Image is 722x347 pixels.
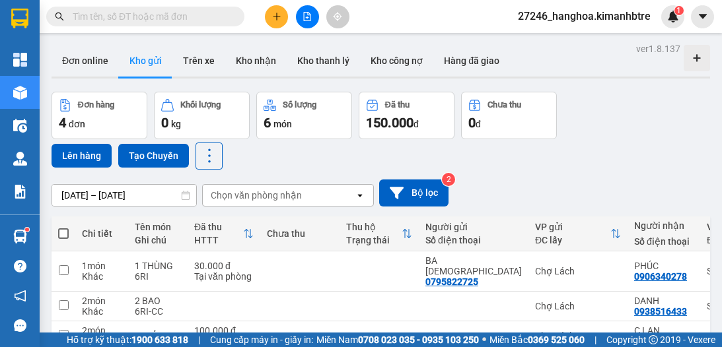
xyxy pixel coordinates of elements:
[82,296,122,306] div: 2 món
[13,185,27,199] img: solution-icon
[13,230,27,243] img: warehouse-icon
[52,45,119,77] button: Đơn online
[14,290,26,302] span: notification
[14,319,26,332] span: message
[489,332,585,347] span: Miền Bắc
[316,332,479,347] span: Miền Nam
[468,115,476,131] span: 0
[634,261,694,271] div: PHÚC
[211,189,302,202] div: Chọn văn phòng nhận
[385,100,410,110] div: Đã thu
[461,92,557,139] button: Chưa thu0đ
[414,119,419,129] span: đ
[358,334,479,345] strong: 0708 023 035 - 0935 103 250
[135,271,181,282] div: 6RI
[135,222,181,232] div: Tên món
[442,173,455,186] sup: 2
[634,220,694,231] div: Người nhận
[25,228,29,232] sup: 1
[73,9,229,24] input: Tìm tên, số ĐT hoặc mã đơn
[535,222,610,232] div: VP gửi
[425,235,522,245] div: Số điện thoại
[634,325,694,336] div: C LAN
[82,271,122,282] div: Khác
[326,5,349,28] button: aim
[676,6,681,15] span: 1
[296,5,319,28] button: file-add
[333,12,342,21] span: aim
[507,8,661,24] span: 27246_hanghoa.kimanhbtre
[194,222,243,232] div: Đã thu
[487,100,521,110] div: Chưa thu
[355,190,365,201] svg: open
[198,332,200,347] span: |
[346,235,402,245] div: Trạng thái
[267,228,333,239] div: Chưa thu
[634,306,687,317] div: 0938516433
[273,119,292,129] span: món
[684,45,710,71] div: Tạo kho hàng mới
[131,334,188,345] strong: 1900 633 818
[194,271,254,282] div: Tại văn phòng
[340,216,419,251] th: Toggle SortBy
[52,185,196,206] input: Select a date range.
[636,42,680,56] div: ver 1.8.137
[272,12,281,21] span: plus
[287,45,360,77] button: Kho thanh lý
[119,45,172,77] button: Kho gửi
[264,115,271,131] span: 6
[691,5,714,28] button: caret-down
[82,306,122,317] div: Khác
[697,11,709,22] span: caret-down
[194,325,254,336] div: 100.000 đ
[425,222,522,232] div: Người gửi
[667,11,679,22] img: icon-new-feature
[359,92,454,139] button: Đã thu150.000đ
[52,92,147,139] button: Đơn hàng4đơn
[476,119,481,129] span: đ
[535,235,610,245] div: ĐC lấy
[674,6,684,15] sup: 1
[482,337,486,342] span: ⚪️
[180,100,221,110] div: Khối lượng
[82,228,122,239] div: Chi tiết
[82,325,122,336] div: 2 món
[188,216,260,251] th: Toggle SortBy
[303,12,312,21] span: file-add
[360,45,433,77] button: Kho công nợ
[634,236,694,247] div: Số điện thoại
[425,276,478,287] div: 0795822725
[14,260,26,272] span: question-circle
[82,261,122,271] div: 1 món
[346,222,402,232] div: Thu hộ
[194,235,243,245] div: HTTT
[210,332,313,347] span: Cung cấp máy in - giấy in:
[55,12,64,21] span: search
[69,119,85,129] span: đơn
[135,235,181,245] div: Ghi chú
[256,92,352,139] button: Số lượng6món
[11,9,28,28] img: logo-vxr
[13,53,27,67] img: dashboard-icon
[13,86,27,100] img: warehouse-icon
[283,100,316,110] div: Số lượng
[59,115,66,131] span: 4
[595,332,596,347] span: |
[52,144,112,168] button: Lên hàng
[13,152,27,166] img: warehouse-icon
[161,115,168,131] span: 0
[528,216,628,251] th: Toggle SortBy
[225,45,287,77] button: Kho nhận
[67,332,188,347] span: Hỗ trợ kỹ thuật:
[135,306,181,317] div: 6RI-CC
[366,115,414,131] span: 150.000
[649,335,658,344] span: copyright
[535,266,621,276] div: Chợ Lách
[13,119,27,133] img: warehouse-icon
[172,45,225,77] button: Trên xe
[118,144,189,168] button: Tạo Chuyến
[135,331,181,341] div: 2 GIỎ
[528,334,585,345] strong: 0369 525 060
[265,5,288,28] button: plus
[634,271,687,282] div: 0906340278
